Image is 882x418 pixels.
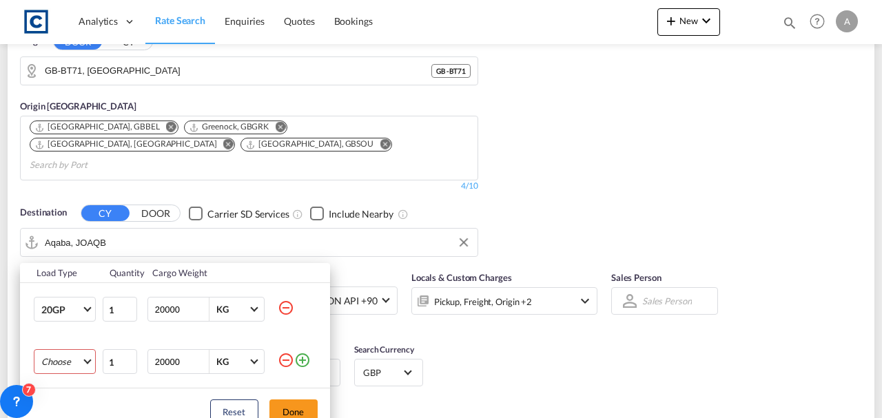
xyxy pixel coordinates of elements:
[216,304,229,315] div: KG
[34,349,96,374] md-select: Choose
[278,352,294,368] md-icon: icon-minus-circle-outline
[152,267,269,279] div: Cargo Weight
[20,263,102,283] th: Load Type
[41,303,81,317] span: 20GP
[294,352,311,368] md-icon: icon-plus-circle-outline
[103,297,137,322] input: Qty
[278,300,294,316] md-icon: icon-minus-circle-outline
[103,349,137,374] input: Qty
[154,350,209,373] input: Enter Weight
[101,263,144,283] th: Quantity
[154,297,209,321] input: Enter Weight
[216,356,229,367] div: KG
[34,297,96,322] md-select: Choose: 20GP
